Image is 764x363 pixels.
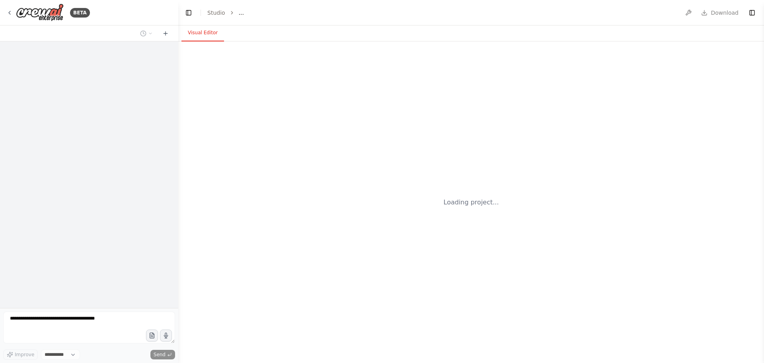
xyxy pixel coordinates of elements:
[181,25,224,41] button: Visual Editor
[150,350,175,359] button: Send
[207,9,244,17] nav: breadcrumb
[146,330,158,341] button: Upload files
[3,349,38,360] button: Improve
[183,7,194,18] button: Hide left sidebar
[159,29,172,38] button: Start a new chat
[444,198,499,207] div: Loading project...
[746,7,758,18] button: Show right sidebar
[207,10,225,16] a: Studio
[16,4,64,22] img: Logo
[70,8,90,18] div: BETA
[239,9,244,17] span: ...
[160,330,172,341] button: Click to speak your automation idea
[137,29,156,38] button: Switch to previous chat
[15,351,34,358] span: Improve
[154,351,166,358] span: Send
